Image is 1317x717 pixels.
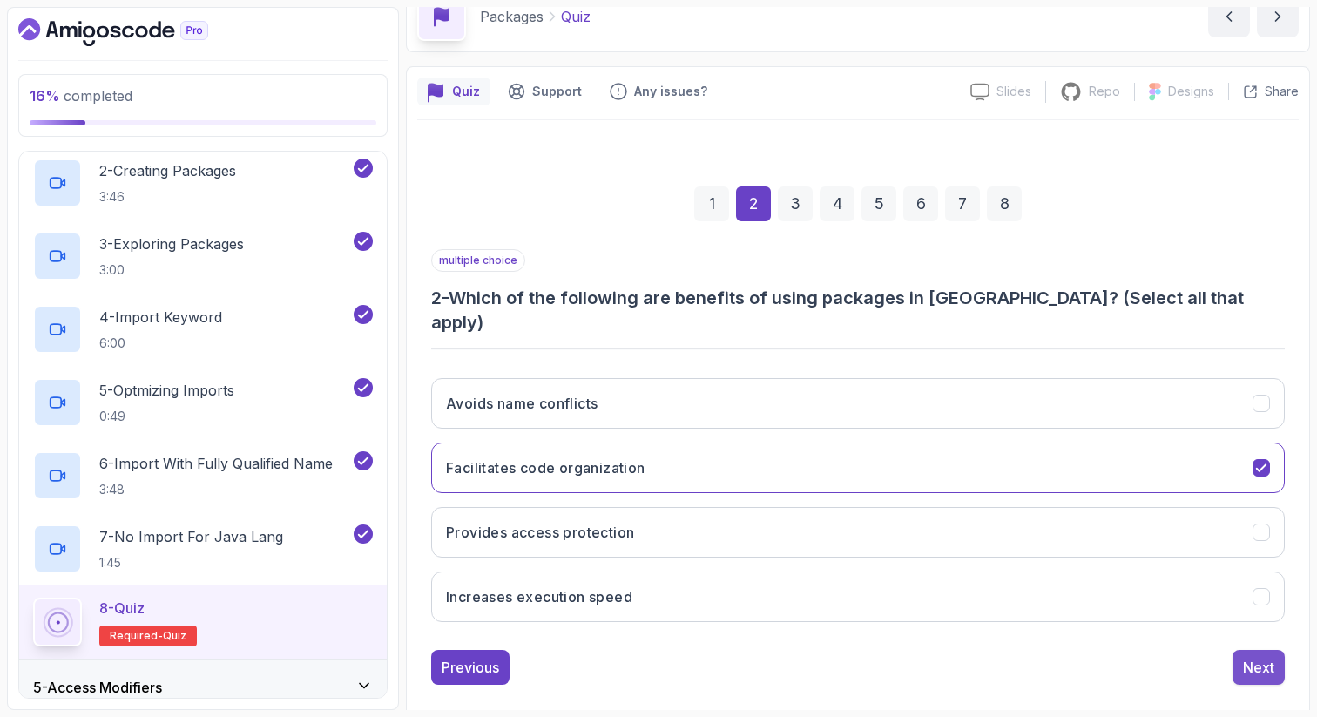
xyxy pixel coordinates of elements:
[99,453,333,474] p: 6 - Import With Fully Qualified Name
[532,83,582,100] p: Support
[110,629,163,643] span: Required-
[446,457,645,478] h3: Facilitates code organization
[1243,657,1274,678] div: Next
[33,378,373,427] button: 5-Optmizing Imports0:49
[1089,83,1120,100] p: Repo
[561,6,591,27] p: Quiz
[99,307,222,328] p: 4 - Import Keyword
[694,186,729,221] div: 1
[99,261,244,279] p: 3:00
[820,186,854,221] div: 4
[417,78,490,105] button: quiz button
[99,380,234,401] p: 5 - Optmizing Imports
[33,598,373,646] button: 8-QuizRequired-quiz
[431,507,1285,558] button: Provides access protection
[1233,650,1285,685] button: Next
[99,233,244,254] p: 3 - Exploring Packages
[480,6,544,27] p: Packages
[99,554,283,572] p: 1:45
[33,524,373,573] button: 7-No Import For Java Lang1:45
[163,629,186,643] span: quiz
[431,286,1285,335] h3: 2 - Which of the following are benefits of using packages in [GEOGRAPHIC_DATA]? (Select all that ...
[99,481,333,498] p: 3:48
[99,526,283,547] p: 7 - No Import For Java Lang
[33,677,162,698] h3: 5 - Access Modifiers
[634,83,707,100] p: Any issues?
[446,586,632,607] h3: Increases execution speed
[996,83,1031,100] p: Slides
[99,335,222,352] p: 6:00
[431,650,510,685] button: Previous
[33,159,373,207] button: 2-Creating Packages3:46
[1228,83,1299,100] button: Share
[431,249,525,272] p: multiple choice
[33,305,373,354] button: 4-Import Keyword6:00
[99,598,145,619] p: 8 - Quiz
[987,186,1022,221] div: 8
[30,87,132,105] span: completed
[452,83,480,100] p: Quiz
[99,188,236,206] p: 3:46
[497,78,592,105] button: Support button
[903,186,938,221] div: 6
[778,186,813,221] div: 3
[861,186,896,221] div: 5
[99,408,234,425] p: 0:49
[1265,83,1299,100] p: Share
[442,657,499,678] div: Previous
[431,572,1285,622] button: Increases execution speed
[431,378,1285,429] button: Avoids name conflicts
[19,660,387,715] button: 5-Access Modifiers
[33,451,373,500] button: 6-Import With Fully Qualified Name3:48
[736,186,771,221] div: 2
[99,160,236,181] p: 2 - Creating Packages
[431,443,1285,493] button: Facilitates code organization
[33,232,373,281] button: 3-Exploring Packages3:00
[1168,83,1214,100] p: Designs
[446,522,634,543] h3: Provides access protection
[446,393,598,414] h3: Avoids name conflicts
[599,78,718,105] button: Feedback button
[18,18,248,46] a: Dashboard
[30,87,60,105] span: 16 %
[945,186,980,221] div: 7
